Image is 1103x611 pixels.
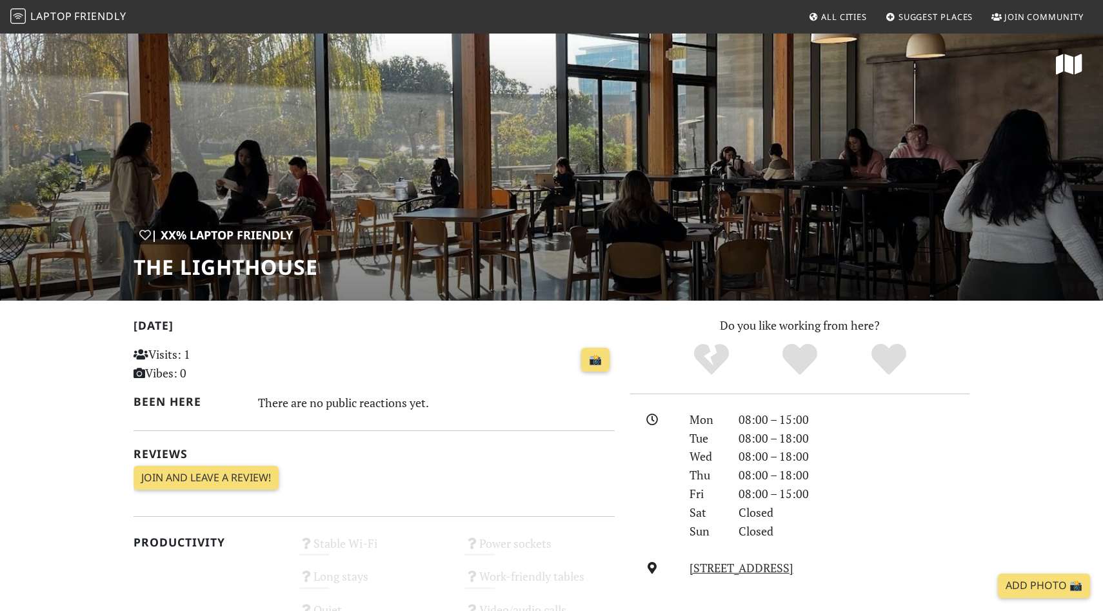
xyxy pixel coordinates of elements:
div: There are no public reactions yet. [258,392,615,413]
div: 08:00 – 15:00 [731,485,977,503]
div: Closed [731,503,977,522]
div: Tue [682,429,731,448]
div: No [667,342,756,377]
span: All Cities [821,11,867,23]
div: | XX% Laptop Friendly [134,226,299,245]
div: Mon [682,410,731,429]
div: 08:00 – 18:00 [731,466,977,485]
span: Friendly [74,9,126,23]
div: Sun [682,522,731,541]
div: Sat [682,503,731,522]
div: 08:00 – 18:00 [731,429,977,448]
div: Closed [731,522,977,541]
div: Yes [755,342,844,377]
div: Power sockets [457,533,622,566]
div: Thu [682,466,731,485]
h2: Reviews [134,447,615,461]
span: Laptop [30,9,72,23]
p: Visits: 1 Vibes: 0 [134,345,284,383]
p: Do you like working from here? [630,316,969,335]
div: Definitely! [844,342,933,377]
h2: [DATE] [134,319,615,337]
h1: The Lighthouse [134,255,318,279]
div: Work-friendly tables [457,566,622,599]
a: All Cities [803,5,872,28]
span: Suggest Places [899,11,973,23]
h2: Been here [134,395,243,408]
span: Join Community [1004,11,1084,23]
a: Suggest Places [880,5,979,28]
a: Join and leave a review! [134,466,279,490]
div: Fri [682,485,731,503]
img: LaptopFriendly [10,8,26,24]
div: Stable Wi-Fi [292,533,457,566]
a: 📸 [581,348,610,372]
a: LaptopFriendly LaptopFriendly [10,6,126,28]
a: [STREET_ADDRESS] [690,560,793,576]
div: Long stays [292,566,457,599]
a: Add Photo 📸 [998,574,1090,598]
div: 08:00 – 15:00 [731,410,977,429]
div: Wed [682,447,731,466]
div: 08:00 – 18:00 [731,447,977,466]
a: Join Community [986,5,1089,28]
h2: Productivity [134,536,284,549]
